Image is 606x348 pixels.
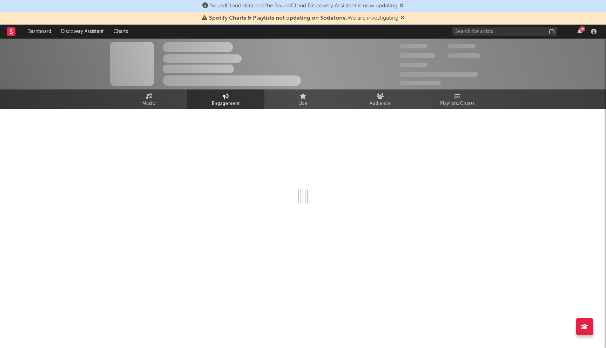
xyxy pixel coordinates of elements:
input: Search for artists [452,27,557,36]
span: : We are investigating [209,15,398,21]
a: Dashboard [22,25,56,39]
a: Audience [342,89,419,109]
span: 300,000 [399,44,427,48]
span: Audience [370,100,391,108]
a: Discovery Assistant [56,25,109,39]
span: 100,000 [448,44,476,48]
a: Live [264,89,342,109]
span: Engagement [212,100,240,108]
a: Playlists/Charts [419,89,496,109]
span: Playlists/Charts [440,100,475,108]
span: 50,000,000 Monthly Listeners [399,72,478,77]
a: Engagement [187,89,264,109]
button: 16 [577,29,582,34]
span: Jump Score: 85.0 [399,81,441,85]
span: Dismiss [399,3,404,9]
span: 100,000 [399,63,427,67]
a: Music [110,89,187,109]
span: Dismiss [400,15,405,21]
span: 50,000,000 [399,53,435,58]
span: Music [142,100,155,108]
a: Charts [109,25,133,39]
span: 1,000,000 [448,53,480,58]
span: Live [298,100,308,108]
span: Spotify Charts & Playlists not updating on Sodatone [209,15,346,21]
span: SoundCloud data and the SoundCloud Discovery Assistant is now updating [210,3,397,9]
div: 16 [579,26,585,32]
